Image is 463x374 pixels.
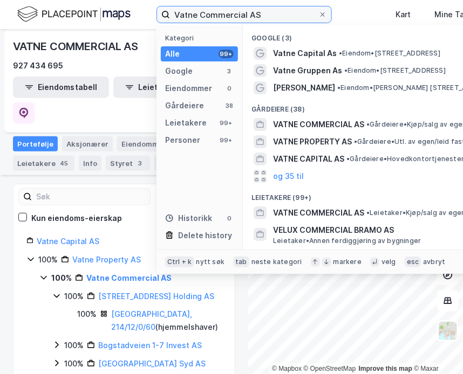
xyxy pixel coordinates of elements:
div: 100% [64,357,84,370]
div: Leietakere [13,156,74,171]
div: Ctrl + k [165,257,194,267]
div: nytt søk [196,258,225,266]
div: Eiendommer [117,136,184,151]
div: Kategori [165,34,238,42]
iframe: Chat Widget [409,322,463,374]
div: Gårdeiere [165,99,204,112]
span: • [344,66,348,74]
div: tab [233,257,249,267]
div: 100% [38,253,58,266]
a: Bogstadveien 1-7 Invest AS [98,341,202,350]
div: Transaksjoner [154,156,228,171]
a: [STREET_ADDRESS] Holding AS [98,292,214,301]
input: Søk [32,189,150,205]
div: Portefølje [13,136,58,151]
span: • [337,84,341,92]
span: • [366,120,370,128]
span: Eiendom • [STREET_ADDRESS] [344,66,446,75]
div: Eiendommer [165,82,212,95]
span: Vatne Gruppen As [273,64,342,77]
span: Vatne Capital As [273,47,337,60]
div: Kart [396,8,411,21]
div: markere [333,258,362,266]
button: Eiendomstabell [13,77,109,98]
a: Vatne Property AS [72,255,141,264]
a: Mapbox [272,365,302,372]
a: OpenStreetMap [304,365,356,372]
span: • [366,209,370,217]
div: velg [382,258,396,266]
div: 0 [225,84,234,93]
div: 99+ [219,119,234,127]
a: Vatne Commercial AS [86,273,172,282]
span: Eiendom • [STREET_ADDRESS] [339,49,440,58]
div: Kun eiendoms-eierskap [31,212,122,225]
div: Info [79,156,101,171]
a: Vatne Capital AS [37,237,99,246]
div: 100% [51,272,72,285]
div: avbryt [423,258,445,266]
span: Leietaker • Annen ferdiggjøring av bygninger [273,237,421,245]
div: 927 434 695 [13,59,63,72]
div: Delete history [178,229,232,242]
a: [GEOGRAPHIC_DATA], 214/12/0/60 [111,309,192,331]
a: Improve this map [359,365,412,372]
div: 99+ [219,136,234,144]
span: VATNE PROPERTY AS [273,135,352,148]
div: Personer [165,134,200,147]
div: 3 [135,158,146,169]
div: Styret [106,156,150,171]
a: [GEOGRAPHIC_DATA] Syd AS [98,359,206,368]
div: Leietakere [165,116,207,129]
div: Google [165,65,193,78]
span: VATNE COMMERCIAL AS [273,206,364,219]
input: Søk på adresse, matrikkel, gårdeiere, leietakere eller personer [170,6,318,23]
div: 99+ [219,50,234,58]
div: Historikk [165,212,212,225]
span: • [354,137,357,146]
div: neste kategori [251,258,302,266]
div: 45 [58,158,70,169]
img: logo.f888ab2527a4732fd821a326f86c7f29.svg [17,5,131,24]
div: esc [405,257,421,267]
div: 38 [225,101,234,110]
button: Leietakertabell [113,77,209,98]
div: 100% [77,308,97,321]
div: 0 [225,214,234,223]
div: ( hjemmelshaver ) [111,308,222,334]
span: VATNE CAPITAL AS [273,153,344,165]
span: • [346,155,350,163]
div: Alle [165,47,180,60]
span: [PERSON_NAME] [273,81,335,94]
img: Z [438,321,458,341]
span: VATNE COMMERCIAL AS [273,118,364,131]
div: Aksjonærer [62,136,113,151]
div: VATNE COMMERCIAL AS [13,38,140,55]
button: og 35 til [273,170,304,183]
div: 100% [64,339,84,352]
span: • [339,49,342,57]
div: 3 [225,67,234,75]
div: 100% [64,290,84,303]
